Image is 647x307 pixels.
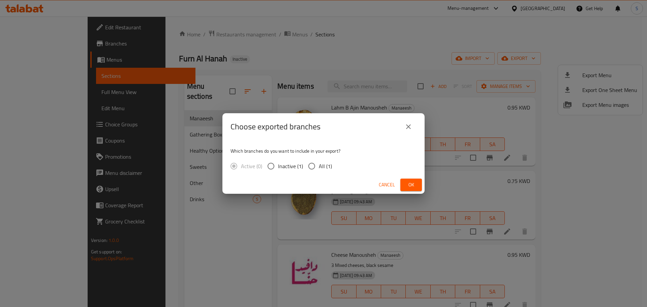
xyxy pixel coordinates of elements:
span: Inactive (1) [278,162,303,170]
span: Ok [406,181,417,189]
span: Active (0) [241,162,262,170]
button: Ok [400,179,422,191]
span: All (1) [319,162,332,170]
button: Cancel [376,179,398,191]
p: Which branches do you want to include in your export? [230,148,417,154]
span: Cancel [379,181,395,189]
h2: Choose exported branches [230,121,320,132]
button: close [400,119,417,135]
